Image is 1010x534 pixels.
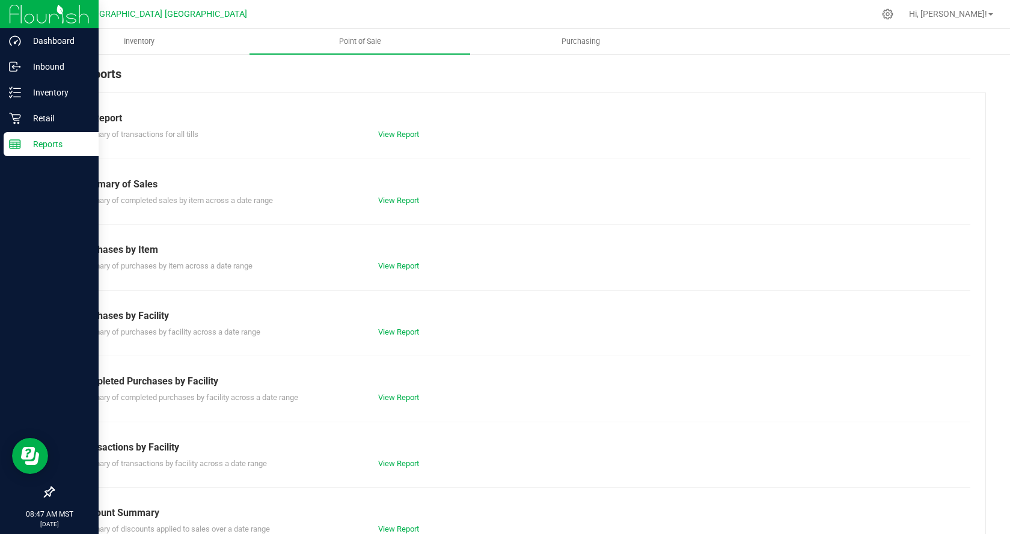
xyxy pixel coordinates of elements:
[21,85,93,100] p: Inventory
[78,524,270,533] span: Summary of discounts applied to sales over a date range
[323,36,397,47] span: Point of Sale
[21,137,93,151] p: Reports
[545,36,616,47] span: Purchasing
[78,196,273,205] span: Summary of completed sales by item across a date range
[53,65,986,93] div: POS Reports
[78,130,198,139] span: Summary of transactions for all tills
[470,29,691,54] a: Purchasing
[78,506,961,520] div: Discount Summary
[12,438,48,474] iframe: Resource center
[378,393,419,402] a: View Report
[378,459,419,468] a: View Report
[378,327,419,336] a: View Report
[9,112,21,124] inline-svg: Retail
[108,36,171,47] span: Inventory
[78,374,961,389] div: Completed Purchases by Facility
[5,520,93,529] p: [DATE]
[378,130,419,139] a: View Report
[9,138,21,150] inline-svg: Reports
[78,327,260,336] span: Summary of purchases by facility across a date range
[29,29,249,54] a: Inventory
[78,261,252,270] span: Summary of purchases by item across a date range
[909,9,987,19] span: Hi, [PERSON_NAME]!
[21,34,93,48] p: Dashboard
[21,59,93,74] p: Inbound
[9,61,21,73] inline-svg: Inbound
[5,509,93,520] p: 08:47 AM MST
[78,111,961,126] div: Till Report
[21,111,93,126] p: Retail
[78,177,961,192] div: Summary of Sales
[9,35,21,47] inline-svg: Dashboard
[78,309,961,323] div: Purchases by Facility
[78,440,961,455] div: Transactions by Facility
[9,86,21,99] inline-svg: Inventory
[35,9,247,19] span: [US_STATE][GEOGRAPHIC_DATA] [GEOGRAPHIC_DATA]
[78,243,961,257] div: Purchases by Item
[880,8,895,20] div: Manage settings
[249,29,470,54] a: Point of Sale
[78,393,298,402] span: Summary of completed purchases by facility across a date range
[378,524,419,533] a: View Report
[378,196,419,205] a: View Report
[378,261,419,270] a: View Report
[78,459,267,468] span: Summary of transactions by facility across a date range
